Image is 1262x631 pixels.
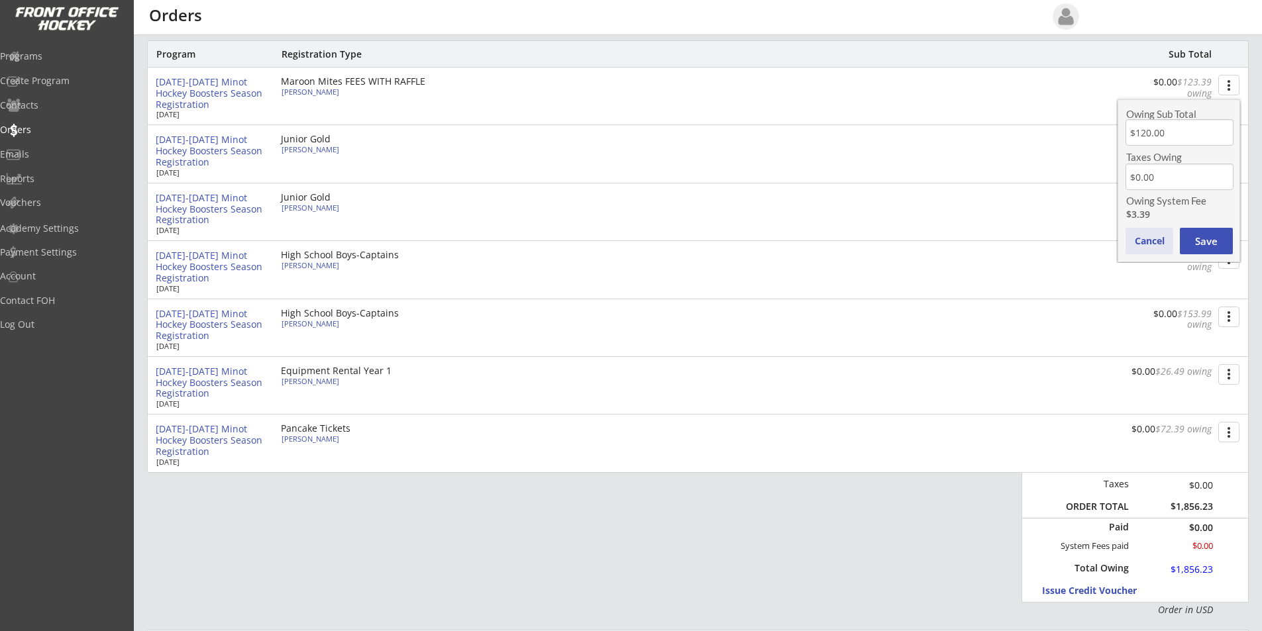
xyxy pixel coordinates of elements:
[156,366,270,399] div: [DATE]-[DATE] Minot Hockey Boosters Season Registration
[282,320,429,327] div: [PERSON_NAME]
[1155,365,1212,377] font: $26.49 owing
[282,262,429,269] div: [PERSON_NAME]
[1068,562,1129,574] div: Total Owing
[1126,210,1226,220] div: Absorbed into this owing
[1126,152,1226,162] div: Taxes Owing
[1154,48,1212,60] div: Sub Total
[156,193,270,226] div: [DATE]-[DATE] Minot Hockey Boosters Season Registration
[156,250,270,283] div: [DATE]-[DATE] Minot Hockey Boosters Season Registration
[1042,582,1165,600] button: Issue Credit Voucher
[156,134,270,168] div: [DATE]-[DATE] Minot Hockey Boosters Season Registration
[1126,210,1226,219] div: $3.39
[156,226,262,234] div: [DATE]
[1138,540,1213,552] div: $0.00
[1068,521,1129,533] div: Paid
[156,285,262,292] div: [DATE]
[156,309,270,342] div: [DATE]-[DATE] Minot Hockey Boosters Season Registration
[156,342,262,350] div: [DATE]
[1130,424,1212,435] div: $0.00
[1060,478,1129,490] div: Taxes
[156,458,262,465] div: [DATE]
[281,193,433,202] div: Junior Gold
[1130,309,1212,331] div: $0.00
[156,48,228,60] div: Program
[156,111,262,118] div: [DATE]
[281,424,433,433] div: Pancake Tickets
[156,424,270,457] div: [DATE]-[DATE] Minot Hockey Boosters Season Registration
[1180,228,1233,254] button: Save
[282,48,433,60] div: Registration Type
[282,204,429,211] div: [PERSON_NAME]
[1138,501,1213,512] div: $1,856.23
[1155,422,1212,435] font: $72.39 owing
[1130,77,1212,99] div: $0.00
[1138,523,1213,532] div: $0.00
[281,250,433,260] div: High School Boys-Captains
[156,400,262,407] div: [DATE]
[156,77,270,110] div: [DATE]-[DATE] Minot Hockey Boosters Season Registration
[281,134,433,144] div: Junior Gold
[1060,603,1213,616] div: Order in USD
[281,309,433,318] div: High School Boys-Captains
[282,146,429,153] div: [PERSON_NAME]
[1126,196,1226,206] div: Owing System Fee
[156,169,262,176] div: [DATE]
[282,88,429,95] div: [PERSON_NAME]
[1049,540,1129,552] div: System Fees paid
[282,435,429,442] div: [PERSON_NAME]
[1218,75,1239,95] button: more_vert
[1218,307,1239,327] button: more_vert
[1060,501,1129,512] div: ORDER TOTAL
[1177,307,1214,331] font: $153.99 owing
[1177,75,1214,99] font: $123.39 owing
[281,77,433,86] div: Maroon Mites FEES WITH RAFFLE
[1126,109,1226,119] div: Owing Sub Total
[1218,364,1239,385] button: more_vert
[1138,478,1213,492] div: $0.00
[282,377,429,385] div: [PERSON_NAME]
[1126,228,1173,254] button: Cancel
[281,366,433,375] div: Equipment Rental Year 1
[1130,366,1212,377] div: $0.00
[1218,422,1239,442] button: more_vert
